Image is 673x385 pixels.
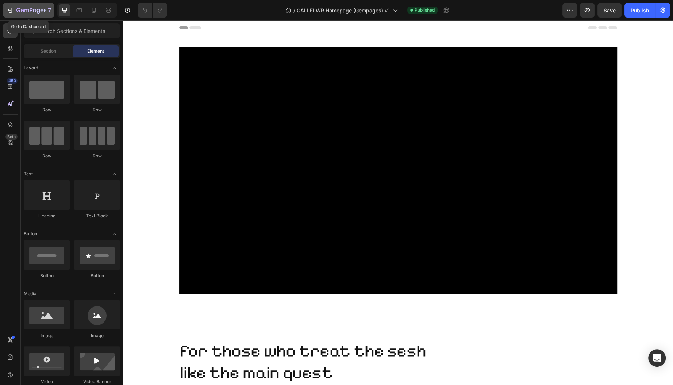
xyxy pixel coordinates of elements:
div: Button [24,272,70,279]
span: Media [24,290,36,297]
span: Text [24,171,33,177]
div: Video Banner [74,378,120,385]
div: Row [74,107,120,113]
div: Open Intercom Messenger [648,349,666,367]
span: Section [41,48,56,54]
div: Video [24,378,70,385]
div: Undo/Redo [138,3,167,18]
div: 450 [7,78,18,84]
span: Save [604,7,616,14]
div: Text Block [74,213,120,219]
div: Button [74,272,120,279]
button: Publish [624,3,655,18]
span: / [293,7,295,14]
div: Row [74,153,120,159]
span: Element [87,48,104,54]
div: Publish [631,7,649,14]
div: Row [24,153,70,159]
span: Published [415,7,435,14]
div: Heading [24,213,70,219]
span: Layout [24,65,38,71]
span: Toggle open [108,228,120,240]
iframe: Design area [123,20,673,385]
span: Button [24,230,37,237]
span: Toggle open [108,288,120,300]
p: 7 [48,6,51,15]
span: CALI FLWR Homepage (Gempages) v1 [297,7,390,14]
div: Row [24,107,70,113]
span: Toggle open [108,62,120,74]
button: 7 [3,3,54,18]
span: Toggle open [108,168,120,180]
div: Image [74,332,120,339]
input: Search Sections & Elements [24,23,120,38]
div: Image [24,332,70,339]
div: Beta [5,134,18,140]
button: Save [597,3,622,18]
